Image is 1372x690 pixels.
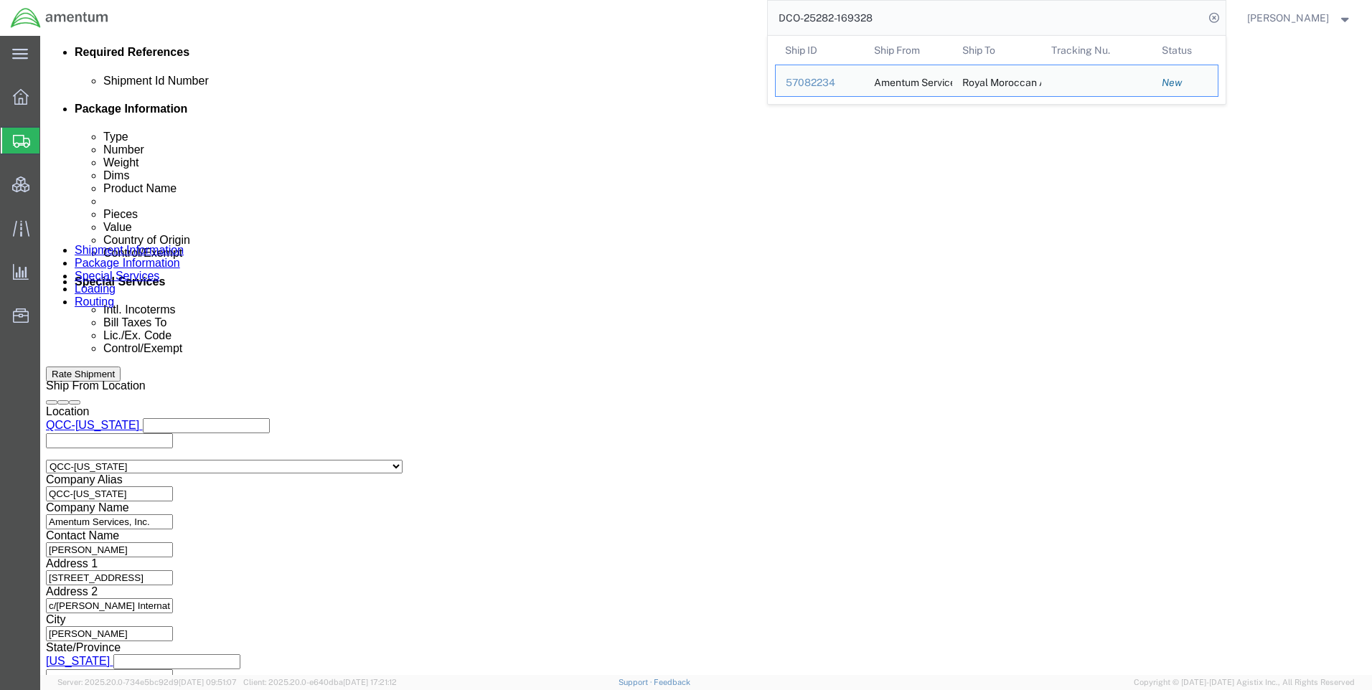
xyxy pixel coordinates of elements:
[952,36,1041,65] th: Ship To
[243,678,397,686] span: Client: 2025.20.0-e640dba
[786,75,854,90] div: 57082234
[619,678,654,686] a: Support
[863,36,952,65] th: Ship From
[343,678,397,686] span: [DATE] 17:21:12
[179,678,237,686] span: [DATE] 09:51:07
[775,36,864,65] th: Ship ID
[768,1,1204,35] input: Search for shipment number, reference number
[40,36,1372,675] iframe: FS Legacy Container
[1040,36,1152,65] th: Tracking Nu.
[1162,75,1208,90] div: New
[57,678,237,686] span: Server: 2025.20.0-734e5bc92d9
[1247,10,1329,26] span: Ray Cheatteam
[1246,9,1353,27] button: [PERSON_NAME]
[10,7,109,29] img: logo
[1152,36,1218,65] th: Status
[1134,676,1355,689] span: Copyright © [DATE]-[DATE] Agistix Inc., All Rights Reserved
[962,65,1031,96] div: Royal Moroccan Air Force
[873,65,942,96] div: Amentum Services, Inc.
[654,678,690,686] a: Feedback
[775,36,1226,104] table: Search Results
